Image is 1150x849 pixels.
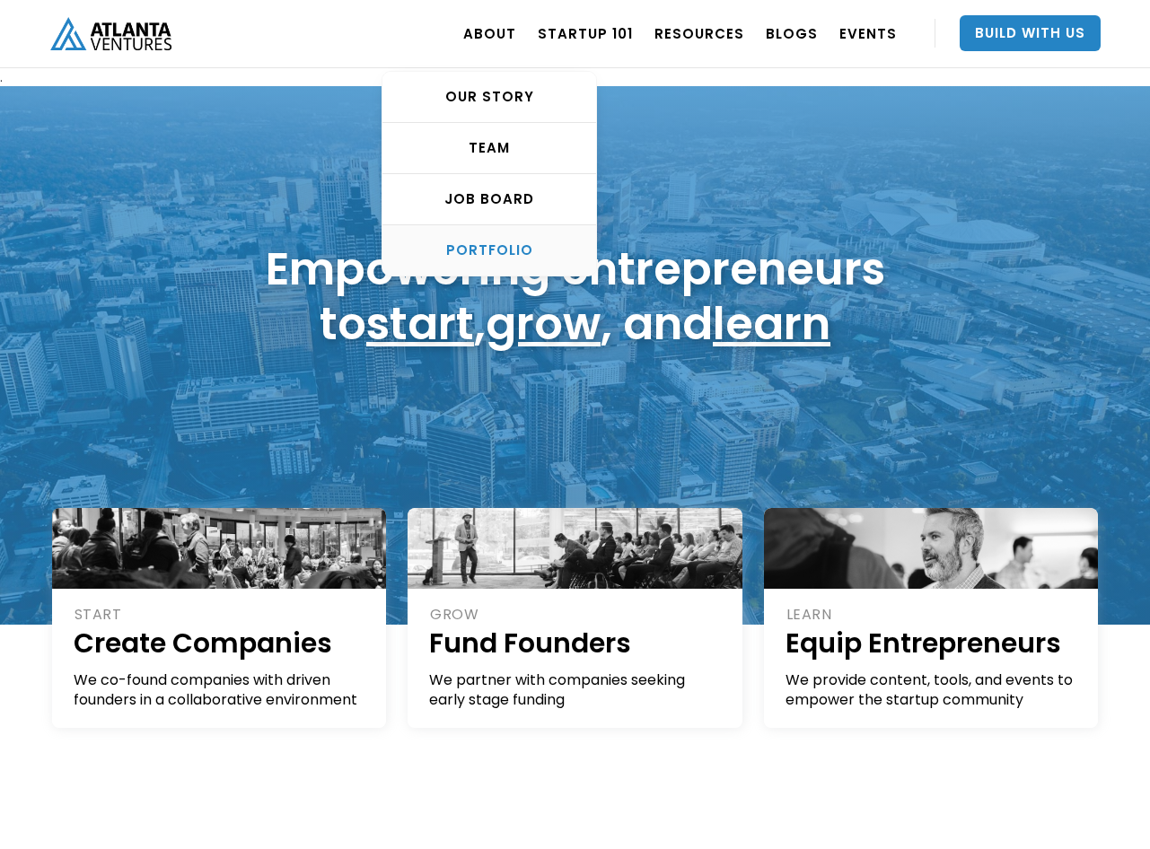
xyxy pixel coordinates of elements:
div: START [75,605,367,625]
a: grow [486,292,601,355]
a: Build With Us [960,15,1101,51]
h1: Empowering entrepreneurs to , , and [266,241,885,351]
div: TEAM [382,139,596,157]
div: GROW [430,605,723,625]
a: start [366,292,474,355]
a: RESOURCES [654,8,744,58]
a: EVENTS [839,8,897,58]
a: BLOGS [766,8,818,58]
a: Startup 101 [538,8,633,58]
a: GROWFund FoundersWe partner with companies seeking early stage funding [408,508,742,728]
a: Job Board [382,174,596,225]
a: LEARNEquip EntrepreneursWe provide content, tools, and events to empower the startup community [764,508,1099,728]
a: STARTCreate CompaniesWe co-found companies with driven founders in a collaborative environment [52,508,387,728]
a: OUR STORY [382,72,596,123]
a: learn [713,292,830,355]
div: We partner with companies seeking early stage funding [429,670,723,710]
h1: Fund Founders [429,625,723,661]
h1: Equip Entrepreneurs [786,625,1079,661]
div: We provide content, tools, and events to empower the startup community [786,670,1079,710]
a: PORTFOLIO [382,225,596,276]
div: LEARN [786,605,1079,625]
h1: Create Companies [74,625,367,661]
div: We co-found companies with driven founders in a collaborative environment [74,670,367,710]
div: Job Board [382,190,596,208]
a: ABOUT [463,8,516,58]
a: TEAM [382,123,596,174]
div: PORTFOLIO [382,241,596,259]
div: OUR STORY [382,88,596,106]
